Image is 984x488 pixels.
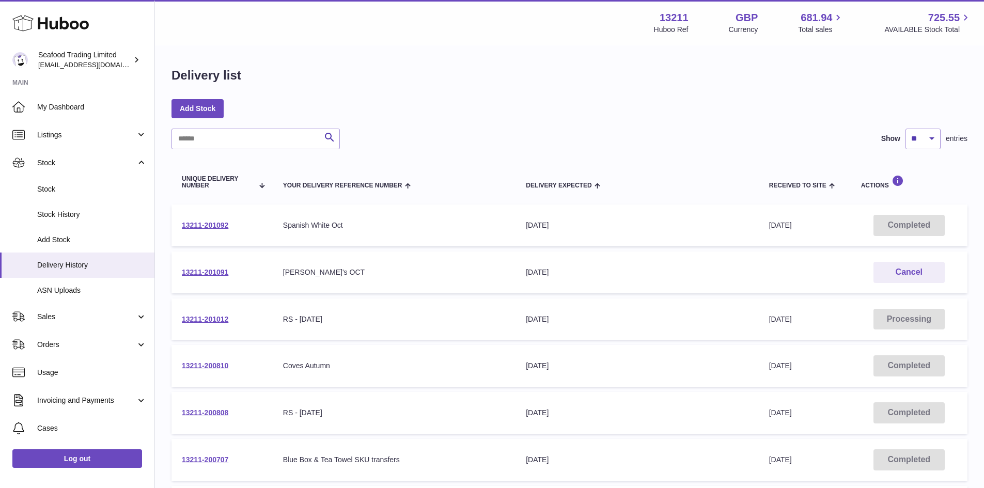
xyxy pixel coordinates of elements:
[946,134,967,144] span: entries
[182,268,228,276] a: 13211-201091
[769,182,826,189] span: Received to Site
[37,130,136,140] span: Listings
[182,455,228,464] a: 13211-200707
[182,361,228,370] a: 13211-200810
[736,11,758,25] strong: GBP
[12,449,142,468] a: Log out
[283,267,505,277] div: [PERSON_NAME]'s OCT
[283,455,505,465] div: Blue Box & Tea Towel SKU transfers
[283,221,505,230] div: Spanish White Oct
[182,221,228,229] a: 13211-201092
[769,221,792,229] span: [DATE]
[37,312,136,322] span: Sales
[37,368,147,377] span: Usage
[769,315,792,323] span: [DATE]
[37,210,147,219] span: Stock History
[37,158,136,168] span: Stock
[526,408,748,418] div: [DATE]
[182,408,228,417] a: 13211-200808
[171,99,224,118] a: Add Stock
[729,25,758,35] div: Currency
[38,60,152,69] span: [EMAIL_ADDRESS][DOMAIN_NAME]
[526,314,748,324] div: [DATE]
[283,182,402,189] span: Your Delivery Reference Number
[182,176,253,189] span: Unique Delivery Number
[769,455,792,464] span: [DATE]
[526,361,748,371] div: [DATE]
[283,314,505,324] div: RS - [DATE]
[861,175,957,189] div: Actions
[769,408,792,417] span: [DATE]
[881,134,900,144] label: Show
[37,423,147,433] span: Cases
[798,25,844,35] span: Total sales
[884,25,972,35] span: AVAILABLE Stock Total
[884,11,972,35] a: 725.55 AVAILABLE Stock Total
[182,315,228,323] a: 13211-201012
[37,286,147,295] span: ASN Uploads
[873,262,945,283] button: Cancel
[171,67,241,84] h1: Delivery list
[12,52,28,68] img: online@rickstein.com
[769,361,792,370] span: [DATE]
[526,267,748,277] div: [DATE]
[283,408,505,418] div: RS - [DATE]
[928,11,960,25] span: 725.55
[660,11,689,25] strong: 13211
[37,235,147,245] span: Add Stock
[526,221,748,230] div: [DATE]
[798,11,844,35] a: 681.94 Total sales
[654,25,689,35] div: Huboo Ref
[38,50,131,70] div: Seafood Trading Limited
[526,455,748,465] div: [DATE]
[37,396,136,405] span: Invoicing and Payments
[526,182,591,189] span: Delivery Expected
[37,340,136,350] span: Orders
[283,361,505,371] div: Coves Autumn
[37,260,147,270] span: Delivery History
[801,11,832,25] span: 681.94
[37,102,147,112] span: My Dashboard
[37,184,147,194] span: Stock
